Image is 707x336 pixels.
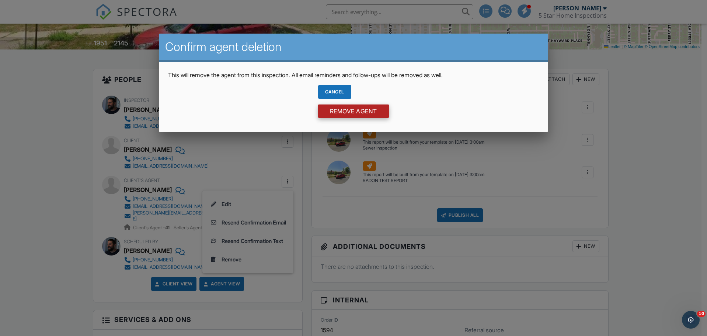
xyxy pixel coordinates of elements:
[318,104,389,118] input: Remove Agent
[318,85,351,99] div: Cancel
[168,71,539,79] p: This will remove the agent from this inspection. All email reminders and follow-ups will be remov...
[682,311,700,329] iframe: Intercom live chat
[697,311,706,317] span: 10
[165,40,542,54] h2: Confirm agent deletion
